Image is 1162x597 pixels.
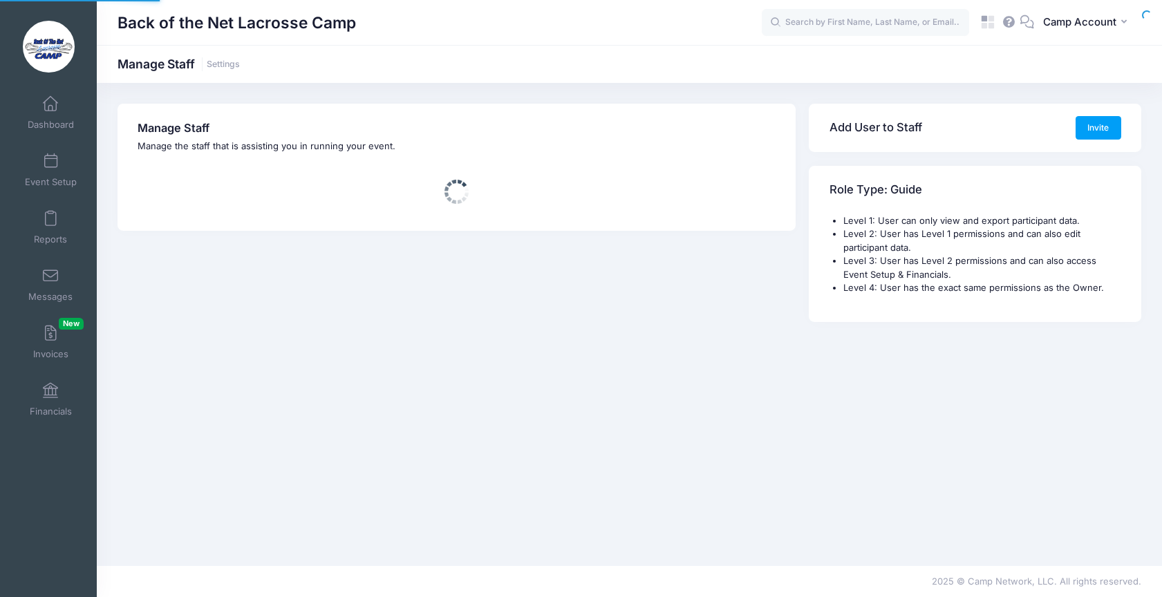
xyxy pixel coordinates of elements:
a: Messages [18,260,84,309]
h1: Back of the Net Lacrosse Camp [118,7,356,39]
li: Level 3: User has Level 2 permissions and can also access Event Setup & Financials. [843,254,1121,281]
h4: Manage Staff [138,122,775,135]
a: InvoicesNew [18,318,84,366]
span: Messages [28,291,73,303]
li: Level 4: User has the exact same permissions as the Owner. [843,281,1121,295]
a: Settings [207,59,240,70]
span: Reports [34,234,67,245]
span: Event Setup [25,176,77,188]
li: Level 2: User has Level 1 permissions and can also edit participant data. [843,227,1121,254]
a: Dashboard [18,88,84,137]
p: Manage the staff that is assisting you in running your event. [138,140,775,153]
span: 2025 © Camp Network, LLC. All rights reserved. [932,576,1141,587]
span: Dashboard [28,119,74,131]
button: Camp Account [1034,7,1141,39]
span: Camp Account [1043,15,1116,30]
img: Back of the Net Lacrosse Camp [23,21,75,73]
a: Event Setup [18,146,84,194]
input: Search by First Name, Last Name, or Email... [762,9,969,37]
button: Invite [1076,116,1121,140]
span: New [59,318,84,330]
h3: Role Type: Guide [830,170,922,209]
a: Financials [18,375,84,424]
span: Financials [30,406,72,417]
h1: Manage Staff [118,57,240,71]
span: Invoices [33,348,68,360]
h3: Add User to Staff [830,108,922,148]
li: Level 1: User can only view and export participant data. [843,214,1121,228]
a: Reports [18,203,84,252]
